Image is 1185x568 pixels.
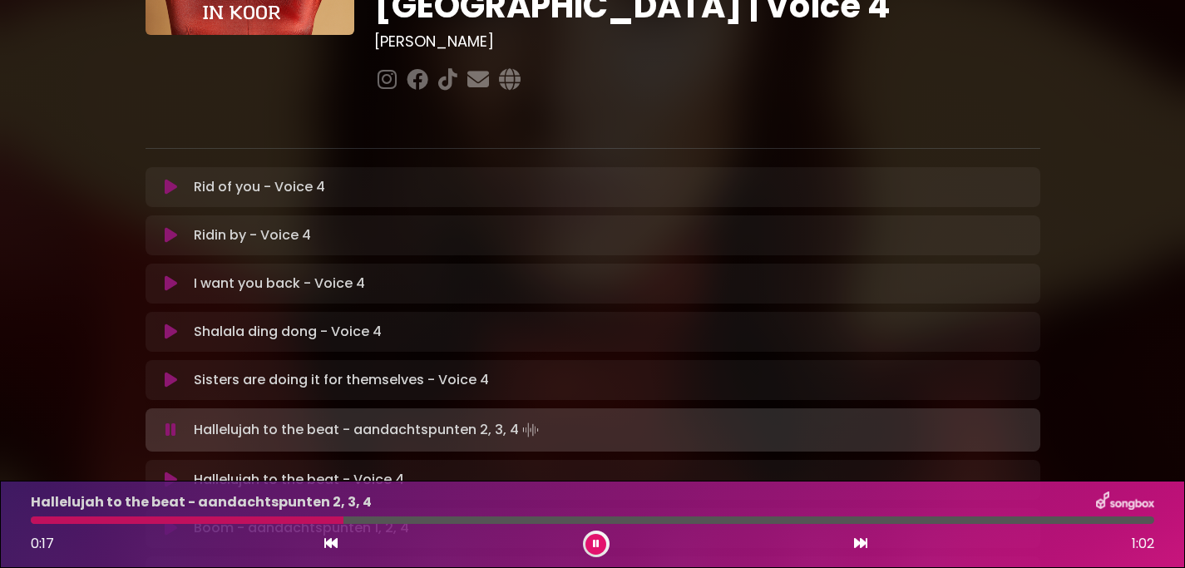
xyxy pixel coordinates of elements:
span: 1:02 [1132,534,1154,554]
p: Rid of you - Voice 4 [194,177,325,197]
p: Sisters are doing it for themselves - Voice 4 [194,370,489,390]
p: Shalala ding dong - Voice 4 [194,322,382,342]
span: 0:17 [31,534,54,553]
p: Hallelujah to the beat - Voice 4 [194,470,404,490]
h3: [PERSON_NAME] [374,32,1040,51]
p: Hallelujah to the beat - aandachtspunten 2, 3, 4 [31,492,372,512]
p: Hallelujah to the beat - aandachtspunten 2, 3, 4 [194,418,542,442]
p: Ridin by - Voice 4 [194,225,311,245]
p: I want you back - Voice 4 [194,274,365,294]
img: waveform4.gif [519,418,542,442]
img: songbox-logo-white.png [1096,491,1154,513]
